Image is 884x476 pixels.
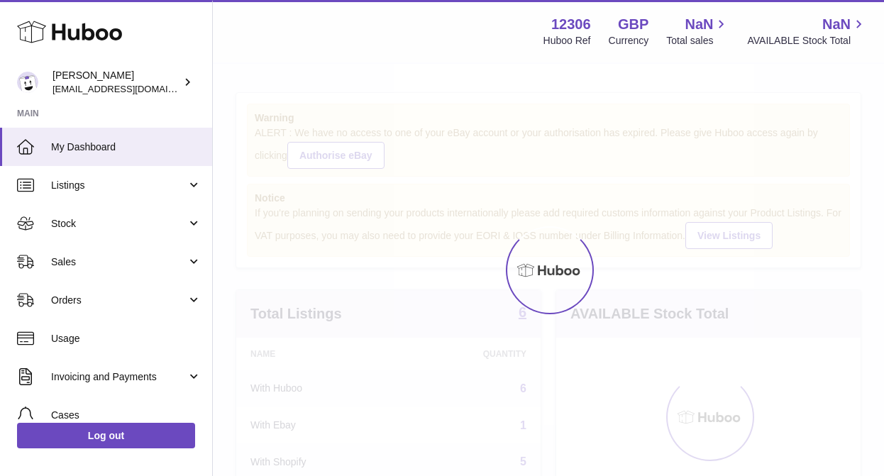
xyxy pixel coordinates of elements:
span: Total sales [666,34,729,48]
strong: 12306 [551,15,591,34]
span: Stock [51,217,187,231]
span: NaN [685,15,713,34]
span: Invoicing and Payments [51,370,187,384]
span: Cases [51,409,201,422]
span: My Dashboard [51,140,201,154]
span: AVAILABLE Stock Total [747,34,867,48]
div: Huboo Ref [543,34,591,48]
span: Listings [51,179,187,192]
strong: GBP [618,15,648,34]
a: Log out [17,423,195,448]
a: NaN AVAILABLE Stock Total [747,15,867,48]
a: NaN Total sales [666,15,729,48]
span: Sales [51,255,187,269]
div: Currency [609,34,649,48]
span: [EMAIL_ADDRESS][DOMAIN_NAME] [53,83,209,94]
span: Usage [51,332,201,345]
span: Orders [51,294,187,307]
img: hello@otect.co [17,72,38,93]
div: [PERSON_NAME] [53,69,180,96]
span: NaN [822,15,851,34]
